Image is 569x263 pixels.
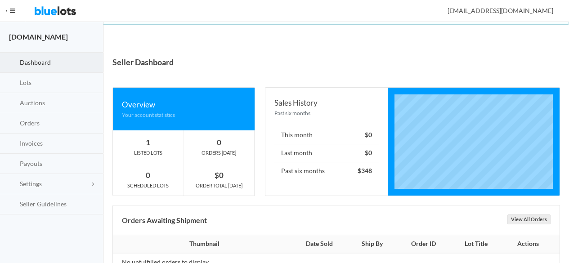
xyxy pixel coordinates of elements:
span: Orders [20,119,40,127]
li: This month [274,126,379,144]
div: ORDER TOTAL [DATE] [184,182,254,190]
strong: 1 [146,138,150,147]
span: Seller Guidelines [20,200,67,208]
th: Ship By [349,235,397,253]
strong: $0 [365,149,372,156]
div: Your account statistics [122,111,246,119]
h1: Seller Dashboard [112,55,174,69]
a: View All Orders [507,214,551,224]
strong: $0 [215,170,224,180]
strong: $0 [365,131,372,138]
strong: [DOMAIN_NAME] [9,32,68,41]
th: Lot Title [451,235,502,253]
th: Date Sold [291,235,349,253]
strong: $348 [358,167,372,174]
div: LISTED LOTS [113,149,183,157]
span: Invoices [20,139,43,147]
div: Overview [122,98,246,111]
li: Past six months [274,162,379,180]
div: Past six months [274,109,379,117]
th: Order ID [396,235,450,253]
span: Settings [20,180,42,187]
li: Last month [274,144,379,162]
div: SCHEDULED LOTS [113,182,183,190]
strong: 0 [217,138,221,147]
div: Sales History [274,97,379,109]
strong: 0 [146,170,150,180]
span: Dashboard [20,58,51,66]
th: Actions [502,235,560,253]
span: Payouts [20,160,42,167]
span: Lots [20,79,31,86]
span: Auctions [20,99,45,107]
div: ORDERS [DATE] [184,149,254,157]
th: Thumbnail [113,235,291,253]
span: [EMAIL_ADDRESS][DOMAIN_NAME] [438,7,553,14]
b: Orders Awaiting Shipment [122,216,207,224]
